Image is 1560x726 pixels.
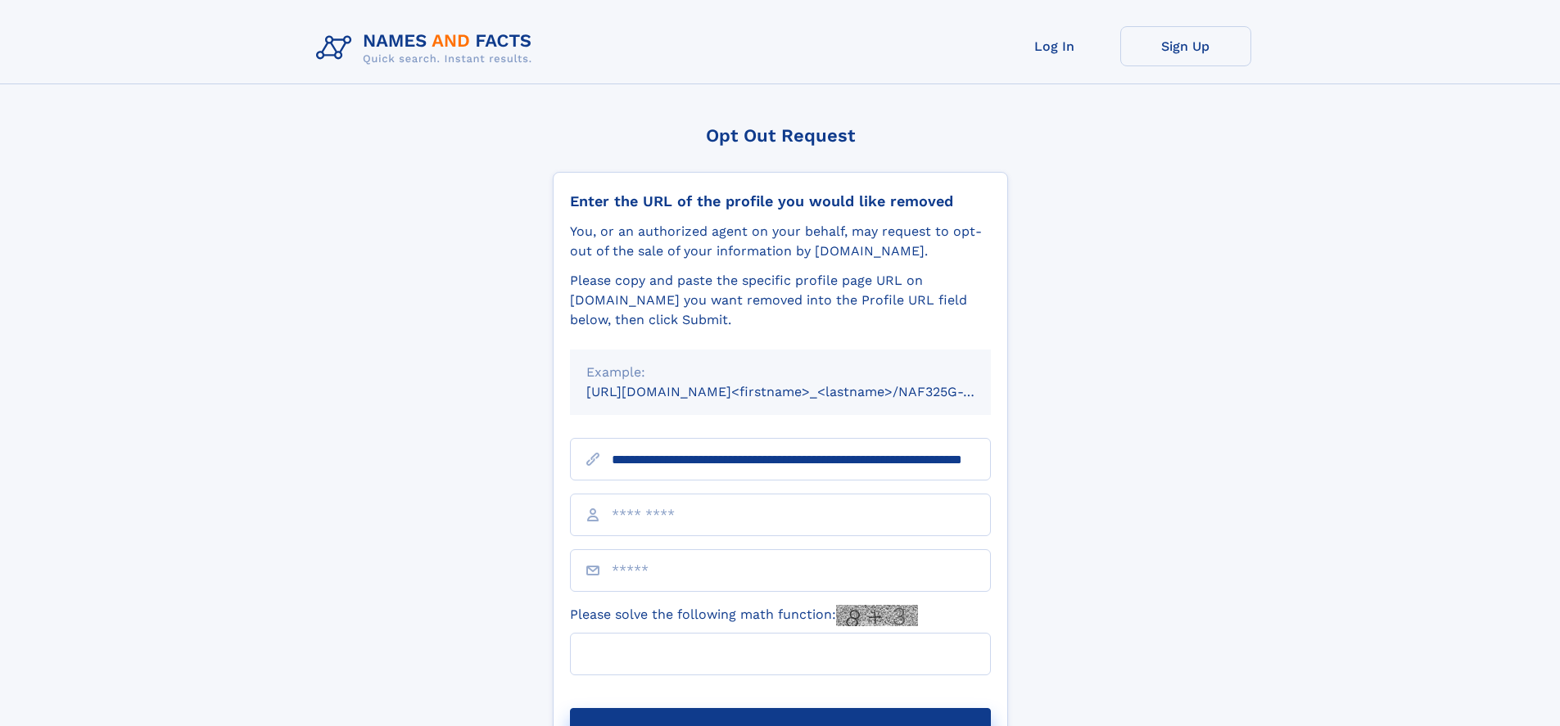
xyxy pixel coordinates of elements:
div: Opt Out Request [553,125,1008,146]
label: Please solve the following math function: [570,605,918,626]
div: Enter the URL of the profile you would like removed [570,192,991,210]
small: [URL][DOMAIN_NAME]<firstname>_<lastname>/NAF325G-xxxxxxxx [586,384,1022,399]
div: Example: [586,363,974,382]
a: Log In [989,26,1120,66]
img: Logo Names and Facts [310,26,545,70]
div: You, or an authorized agent on your behalf, may request to opt-out of the sale of your informatio... [570,222,991,261]
div: Please copy and paste the specific profile page URL on [DOMAIN_NAME] you want removed into the Pr... [570,271,991,330]
a: Sign Up [1120,26,1251,66]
